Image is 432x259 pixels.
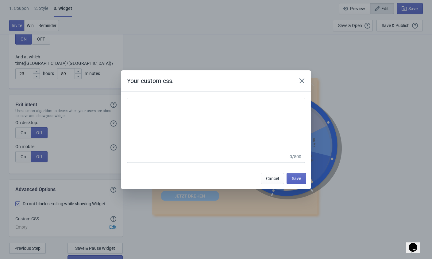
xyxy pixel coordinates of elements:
button: Cancel [261,173,284,184]
span: Cancel [266,176,279,181]
button: Save [287,173,306,184]
h2: Your custom css. [127,77,290,85]
iframe: chat widget [406,234,426,253]
button: Close [296,75,307,86]
span: Save [292,176,301,181]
